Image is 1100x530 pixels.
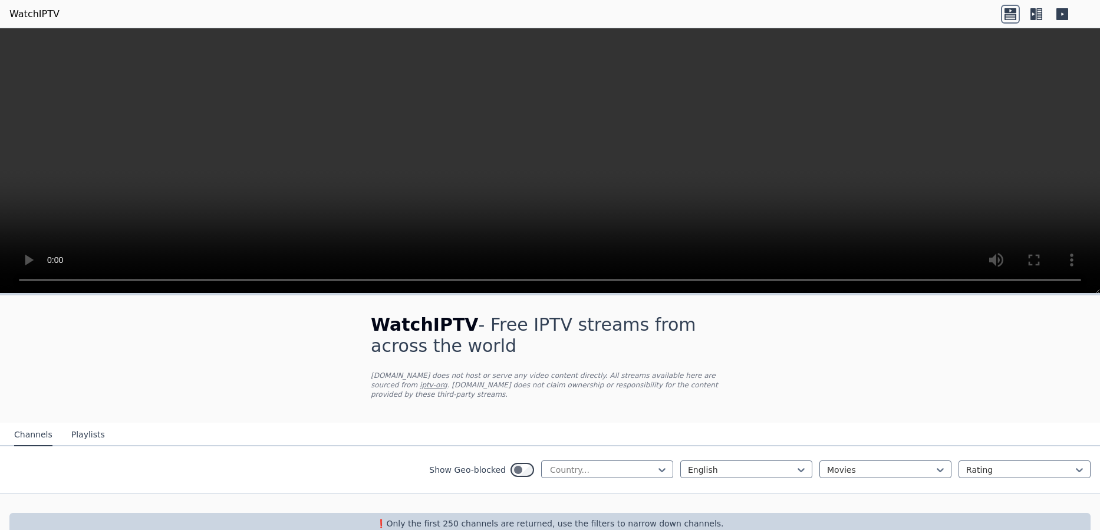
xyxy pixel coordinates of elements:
[420,381,447,389] a: iptv-org
[371,371,729,399] p: [DOMAIN_NAME] does not host or serve any video content directly. All streams available here are s...
[429,464,506,476] label: Show Geo-blocked
[9,7,60,21] a: WatchIPTV
[371,314,729,357] h1: - Free IPTV streams from across the world
[71,424,105,446] button: Playlists
[14,424,52,446] button: Channels
[371,314,479,335] span: WatchIPTV
[14,518,1086,529] p: ❗️Only the first 250 channels are returned, use the filters to narrow down channels.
